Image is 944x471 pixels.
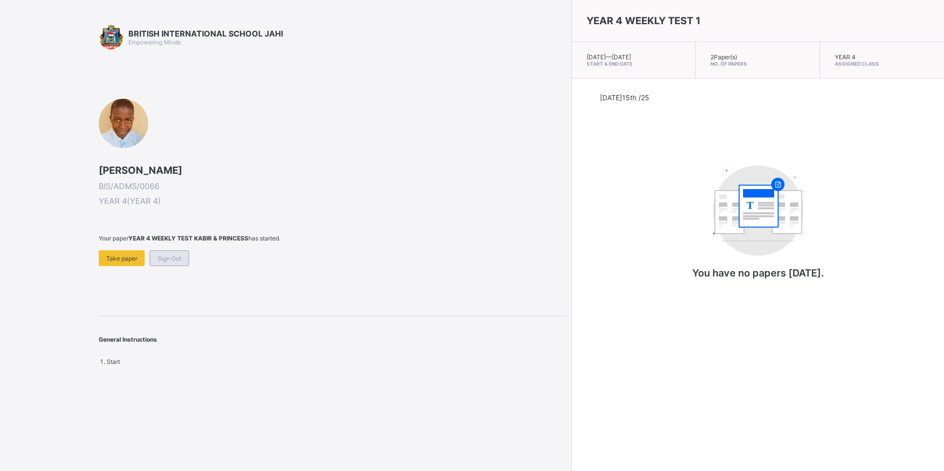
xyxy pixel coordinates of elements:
[99,235,566,242] span: Your paper has started.
[106,255,137,262] span: Take paper
[128,39,181,46] span: Empowering Minds
[659,267,857,279] p: You have no papers [DATE].
[587,53,631,61] span: [DATE] — [DATE]
[107,358,120,365] span: Start
[99,181,566,191] span: BIS/ADMS/0066
[99,164,566,176] span: [PERSON_NAME]
[128,235,248,242] b: YEAR 4 WEEKLY TEST KABIR & PRINCESS
[659,156,857,299] div: You have no papers today.
[747,199,754,211] tspan: T
[587,61,680,67] span: Start & End Date
[157,255,181,262] span: Sign Out
[587,15,701,27] span: YEAR 4 WEEKLY TEST 1
[128,29,283,39] span: BRITISH INTERNATIONAL SCHOOL JAHI
[99,336,157,343] span: General Instructions
[835,61,929,67] span: Assigned Class
[710,53,737,61] span: 2 Paper(s)
[710,61,804,67] span: No. of Papers
[600,93,649,102] span: [DATE] 15th /25
[835,53,856,61] span: YEAR 4
[99,196,566,206] span: YEAR 4 ( YEAR 4 )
